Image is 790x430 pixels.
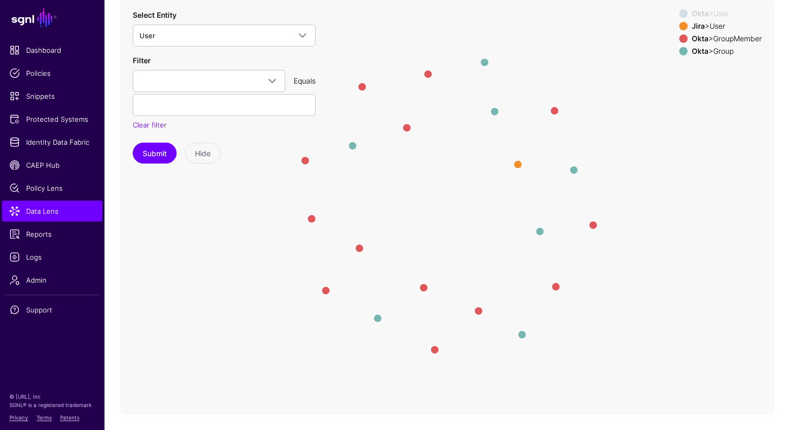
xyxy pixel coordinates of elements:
span: Policies [9,68,95,78]
button: Hide [185,143,220,164]
label: Select Entity [133,9,177,20]
a: Privacy [9,414,28,421]
a: Terms [37,414,52,421]
span: Snippets [9,91,95,101]
strong: Jira [692,21,705,30]
a: Policy Lens [2,178,102,199]
span: Support [9,305,95,315]
a: Protected Systems [2,109,102,130]
a: Policies [2,63,102,84]
div: > User [690,22,764,30]
a: Data Lens [2,201,102,222]
span: Dashboard [9,45,95,55]
a: Identity Data Fabric [2,132,102,153]
p: SGNL® is a registered trademark [9,401,95,409]
div: Equals [289,75,320,86]
strong: Okta [692,47,708,55]
span: CAEP Hub [9,160,95,170]
span: User [140,31,155,40]
a: Logs [2,247,102,268]
div: > GroupMember [690,34,764,43]
a: Patents [60,414,79,421]
span: Policy Lens [9,183,95,193]
span: Reports [9,229,95,239]
a: Snippets [2,86,102,107]
label: Filter [133,55,150,66]
a: Dashboard [2,40,102,61]
strong: Okta [692,34,708,43]
div: > Group [690,47,764,55]
div: > User [690,9,764,18]
span: Protected Systems [9,114,95,124]
span: Data Lens [9,206,95,216]
p: © [URL], Inc [9,392,95,401]
span: Logs [9,252,95,262]
a: Reports [2,224,102,245]
strong: Okta [692,9,708,18]
span: Admin [9,275,95,285]
a: CAEP Hub [2,155,102,176]
a: Clear filter [133,121,167,129]
span: Identity Data Fabric [9,137,95,147]
a: Admin [2,270,102,290]
button: Submit [133,143,177,164]
a: SGNL [6,6,98,29]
